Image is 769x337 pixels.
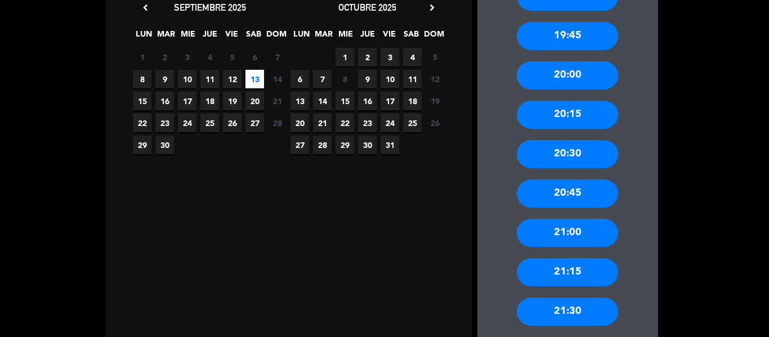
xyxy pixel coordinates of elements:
[403,114,422,132] span: 25
[426,114,444,132] span: 26
[290,114,309,132] span: 20
[133,136,151,154] span: 29
[517,298,618,326] div: 21:30
[313,92,332,110] span: 14
[426,70,444,88] span: 12
[313,114,332,132] span: 21
[381,48,399,66] span: 3
[403,48,422,66] span: 4
[292,28,311,46] span: LUN
[336,28,355,46] span: MIE
[290,136,309,154] span: 27
[223,114,242,132] span: 26
[245,92,264,110] span: 20
[314,28,333,46] span: MAR
[155,48,174,66] span: 2
[133,70,151,88] span: 8
[157,28,175,46] span: MAR
[200,114,219,132] span: 25
[517,101,618,129] div: 20:15
[268,92,287,110] span: 21
[245,70,264,88] span: 13
[426,48,444,66] span: 5
[133,92,151,110] span: 15
[268,70,287,88] span: 14
[268,48,287,66] span: 7
[178,114,196,132] span: 24
[403,70,422,88] span: 11
[403,92,422,110] span: 18
[336,136,354,154] span: 29
[223,92,242,110] span: 19
[290,70,309,88] span: 6
[245,114,264,132] span: 27
[381,136,399,154] span: 31
[381,114,399,132] span: 24
[517,219,618,247] div: 21:00
[200,48,219,66] span: 4
[245,48,264,66] span: 6
[517,179,618,208] div: 20:45
[336,92,354,110] span: 15
[200,92,219,110] span: 18
[268,114,287,132] span: 28
[336,48,354,66] span: 1
[178,70,196,88] span: 10
[426,92,444,110] span: 19
[200,70,219,88] span: 11
[155,92,174,110] span: 16
[313,136,332,154] span: 28
[155,70,174,88] span: 9
[133,114,151,132] span: 22
[178,92,196,110] span: 17
[358,92,377,110] span: 16
[200,28,219,46] span: JUE
[358,28,377,46] span: JUE
[402,28,421,46] span: SAB
[517,140,618,168] div: 20:30
[336,70,354,88] span: 8
[313,70,332,88] span: 7
[135,28,153,46] span: LUN
[223,48,242,66] span: 5
[381,70,399,88] span: 10
[358,70,377,88] span: 9
[178,48,196,66] span: 3
[358,114,377,132] span: 23
[174,2,246,13] span: septiembre 2025
[358,136,377,154] span: 30
[290,92,309,110] span: 13
[380,28,399,46] span: VIE
[336,114,354,132] span: 22
[155,136,174,154] span: 30
[222,28,241,46] span: VIE
[244,28,263,46] span: SAB
[424,28,442,46] span: DOM
[223,70,242,88] span: 12
[517,22,618,50] div: 19:45
[358,48,377,66] span: 2
[517,61,618,89] div: 20:00
[381,92,399,110] span: 17
[133,48,151,66] span: 1
[140,2,151,14] i: chevron_left
[517,258,618,286] div: 21:15
[266,28,285,46] span: DOM
[426,2,438,14] i: chevron_right
[178,28,197,46] span: MIE
[155,114,174,132] span: 23
[338,2,396,13] span: octubre 2025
